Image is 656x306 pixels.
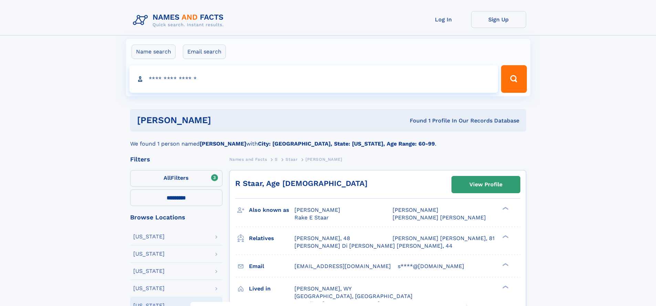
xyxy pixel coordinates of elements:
[501,234,509,239] div: ❯
[130,170,222,187] label: Filters
[249,283,294,295] h3: Lived in
[130,214,222,220] div: Browse Locations
[164,175,171,181] span: All
[294,293,413,299] span: [GEOGRAPHIC_DATA], [GEOGRAPHIC_DATA]
[501,206,509,211] div: ❯
[501,262,509,267] div: ❯
[393,207,438,213] span: [PERSON_NAME]
[275,157,278,162] span: S
[183,45,226,59] label: Email search
[452,176,520,193] a: View Profile
[501,65,527,93] button: Search Button
[294,207,340,213] span: [PERSON_NAME]
[130,156,222,162] div: Filters
[133,251,165,257] div: [US_STATE]
[133,234,165,239] div: [US_STATE]
[393,214,486,221] span: [PERSON_NAME] [PERSON_NAME]
[229,155,267,164] a: Names and Facts
[129,65,498,93] input: search input
[132,45,176,59] label: Name search
[133,286,165,291] div: [US_STATE]
[285,157,298,162] span: Staar
[294,263,391,269] span: [EMAIL_ADDRESS][DOMAIN_NAME]
[501,285,509,289] div: ❯
[137,116,311,125] h1: [PERSON_NAME]
[305,157,342,162] span: [PERSON_NAME]
[294,214,329,221] span: Rake E Staar
[258,140,435,147] b: City: [GEOGRAPHIC_DATA], State: [US_STATE], Age Range: 60-99
[285,155,298,164] a: Staar
[200,140,246,147] b: [PERSON_NAME]
[249,204,294,216] h3: Also known as
[393,235,494,242] a: [PERSON_NAME] [PERSON_NAME], 81
[416,11,471,28] a: Log In
[130,11,229,30] img: Logo Names and Facts
[249,260,294,272] h3: Email
[235,179,367,188] a: R Staar, Age [DEMOGRAPHIC_DATA]
[294,285,352,292] span: [PERSON_NAME], WY
[130,131,526,148] div: We found 1 person named with .
[294,235,350,242] a: [PERSON_NAME], 48
[275,155,278,164] a: S
[310,117,519,125] div: Found 1 Profile In Our Records Database
[471,11,526,28] a: Sign Up
[294,242,452,250] a: [PERSON_NAME] Di [PERSON_NAME] [PERSON_NAME], 44
[249,233,294,244] h3: Relatives
[469,177,502,193] div: View Profile
[133,268,165,274] div: [US_STATE]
